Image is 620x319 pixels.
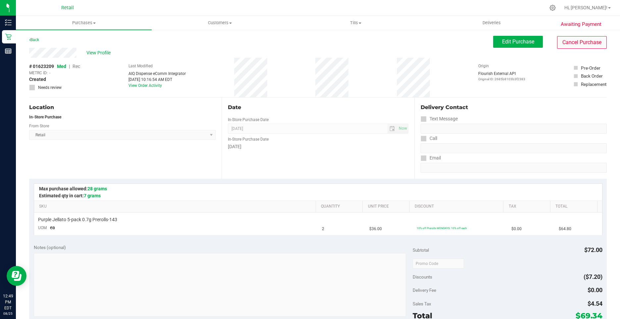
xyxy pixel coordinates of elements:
[61,5,74,11] span: Retail
[129,83,162,88] a: View Order Activity
[38,217,117,223] span: Purple Jellato 5-pack 0.7g Prerolls-143
[29,76,46,83] span: Created
[561,21,601,28] span: Awaiting Payment
[38,85,62,91] span: Needs review
[69,64,70,69] span: |
[87,186,107,191] span: 28 grams
[413,259,464,269] input: Promo Code
[16,20,152,26] span: Purchases
[421,103,607,111] div: Delivery Contact
[228,136,269,142] label: In-Store Purchase Date
[564,5,607,10] span: Hi, [PERSON_NAME]!
[584,246,602,253] span: $72.00
[39,186,107,191] span: Max purchase allowed:
[478,71,525,82] div: Flourish External API
[49,70,50,76] span: -
[5,33,12,40] inline-svg: Retail
[228,117,269,123] label: In-Store Purchase Date
[417,226,467,230] span: 10% off Prerolls MONDAYS: 10% off each
[588,300,602,307] span: $4.54
[424,16,559,30] a: Deliveries
[581,65,600,71] div: Pre-Order
[421,153,441,163] label: Email
[57,64,66,69] span: Med
[421,124,607,134] input: Format: (999) 999-9999
[29,115,61,119] strong: In-Store Purchase
[228,143,408,150] div: [DATE]
[3,311,13,316] p: 08/25
[288,16,424,30] a: Tills
[228,103,408,111] div: Date
[7,266,26,286] iframe: Resource center
[5,19,12,26] inline-svg: Inventory
[413,271,432,283] span: Discounts
[34,245,66,250] span: Notes (optional)
[588,287,602,293] span: $0.00
[509,204,548,209] a: Tax
[50,225,55,230] span: ea
[321,204,360,209] a: Quantity
[369,226,382,232] span: $36.00
[421,134,437,143] label: Call
[413,287,436,293] span: Delivery Fee
[581,81,606,88] div: Replacement
[152,20,287,26] span: Customers
[511,226,522,232] span: $0.00
[152,16,287,30] a: Customers
[38,225,47,230] span: UOM
[84,193,101,198] span: 7 grams
[584,273,602,280] span: ($7.20)
[86,49,113,56] span: View Profile
[581,73,603,79] div: Back Order
[368,204,407,209] a: Unit Price
[288,20,423,26] span: Tills
[555,204,594,209] a: Total
[129,77,186,83] div: [DATE] 10:16:54 AM EDT
[29,37,39,42] a: Back
[478,63,489,69] label: Origin
[557,36,607,49] button: Cancel Purchase
[548,5,557,11] div: Manage settings
[29,63,54,70] span: # 01623209
[5,48,12,54] inline-svg: Reports
[421,143,607,153] input: Format: (999) 999-9999
[3,293,13,311] p: 12:49 PM EDT
[129,63,153,69] label: Last Modified
[413,301,431,306] span: Sales Tax
[478,77,525,82] p: Original ID: 2685b8103b3f2383
[493,36,543,48] button: Edit Purchase
[413,247,429,253] span: Subtotal
[29,123,49,129] label: From Store
[502,38,534,45] span: Edit Purchase
[559,226,571,232] span: $64.80
[421,114,458,124] label: Text Message
[73,64,80,69] span: Rec
[16,16,152,30] a: Purchases
[474,20,510,26] span: Deliveries
[415,204,501,209] a: Discount
[39,193,101,198] span: Estimated qty in cart:
[39,204,313,209] a: SKU
[129,71,186,77] div: AIQ Dispense eComm Integrator
[322,226,324,232] span: 2
[29,103,216,111] div: Location
[29,70,48,76] span: METRC ID:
